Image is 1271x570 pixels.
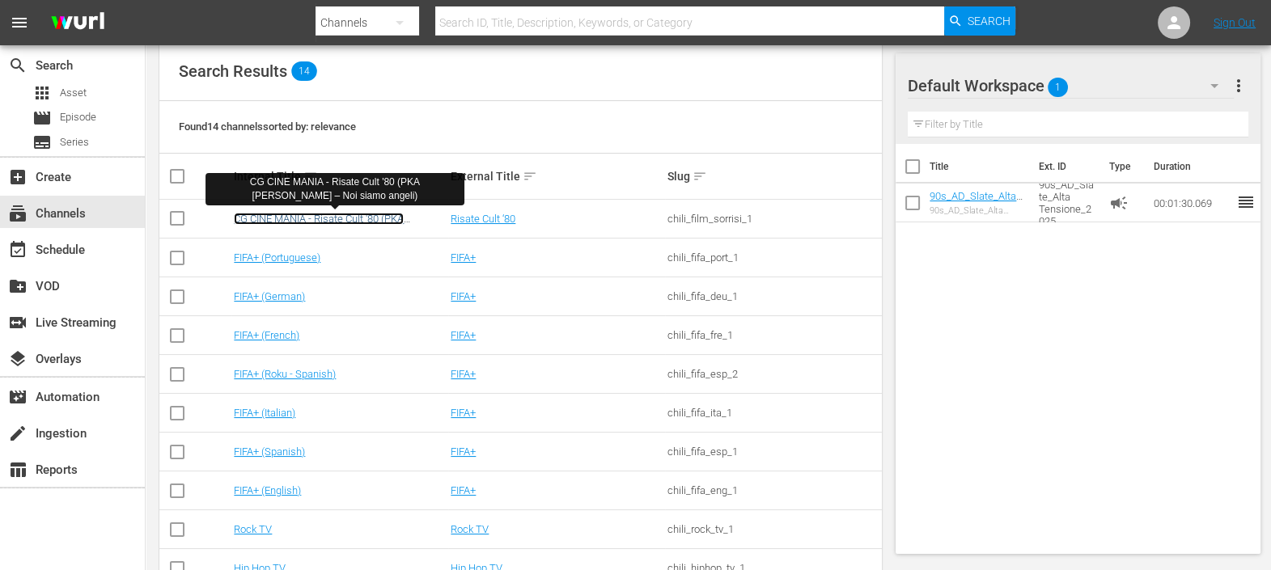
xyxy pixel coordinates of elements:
span: Channels [8,204,28,223]
a: FIFA+ [451,445,476,458]
a: 90s_AD_Slate_Alta Tensione_2025 [930,190,1023,214]
a: Sign Out [1214,16,1256,29]
a: FIFA+ (German) [234,290,305,302]
div: CG CINE MANIA - Risate Cult '80 (PKA [PERSON_NAME] – Noi siamo angeli) [212,175,458,203]
a: FIFA+ (French) [234,329,299,341]
div: Internal Title [234,167,446,186]
th: Duration [1144,144,1241,189]
span: Asset [60,85,87,101]
a: Rock TV [451,523,489,535]
span: sort [523,169,537,184]
a: FIFA+ [451,368,476,380]
span: VOD [8,277,28,296]
span: more_vert [1229,76,1248,95]
span: menu [10,13,29,32]
div: chili_fifa_deu_1 [667,290,879,302]
div: 90s_AD_Slate_Alta Tensione_2025 [930,205,1026,216]
span: 1 [1048,70,1068,104]
span: Live Streaming [8,313,28,332]
a: FIFA+ [451,251,476,264]
a: FIFA+ (English) [234,484,301,496]
div: chili_fifa_port_1 [667,251,879,264]
button: more_vert [1229,66,1248,105]
span: Series [32,133,52,152]
div: Default Workspace [908,63,1233,108]
span: Automation [8,387,28,407]
a: FIFA+ [451,290,476,302]
span: Ingestion [8,424,28,443]
span: Overlays [8,349,28,369]
a: CG CINE MANIA - Risate Cult '80 (PKA [PERSON_NAME] – Noi siamo angeli) [234,213,404,237]
div: Slug [667,167,879,186]
img: ans4CAIJ8jUAAAAAAAAAAAAAAAAAAAAAAAAgQb4GAAAAAAAAAAAAAAAAAAAAAAAAJMjXAAAAAAAAAAAAAAAAAAAAAAAAgAT5G... [39,4,117,42]
td: 90s_AD_Slate_Alta Tensione_2025 [1032,184,1103,222]
div: External Title [451,167,663,186]
div: chili_fifa_fre_1 [667,329,879,341]
span: Create [8,167,28,187]
a: FIFA+ (Spanish) [234,445,305,458]
div: chili_rock_tv_1 [667,523,879,535]
button: Search [944,6,1015,36]
a: FIFA+ (Roku - Spanish) [234,368,336,380]
span: Found 14 channels sorted by: relevance [179,120,356,133]
span: Series [60,134,89,150]
th: Title [930,144,1029,189]
div: chili_fifa_esp_1 [667,445,879,458]
span: 14 [291,61,317,81]
div: chili_fifa_eng_1 [667,484,879,496]
span: Asset [32,83,52,103]
th: Ext. ID [1029,144,1099,189]
a: Rock TV [234,523,272,535]
a: FIFA+ [451,407,476,419]
span: Episode [60,109,96,125]
span: Ad [1109,193,1129,213]
div: chili_fifa_ita_1 [667,407,879,419]
span: reorder [1236,192,1256,212]
a: FIFA+ [451,484,476,496]
td: 00:01:30.069 [1147,184,1236,222]
span: sort [693,169,707,184]
div: chili_fifa_esp_2 [667,368,879,380]
a: Risate Cult ‘80 [451,213,515,225]
a: FIFA+ [451,329,476,341]
span: Search [8,56,28,75]
span: Schedule [8,240,28,260]
span: Reports [8,460,28,479]
div: chili_film_sorrisi_1 [667,213,879,225]
a: FIFA+ (Italian) [234,407,295,419]
th: Type [1099,144,1144,189]
span: Episode [32,108,52,128]
a: FIFA+ (Portuguese) [234,251,320,264]
span: Search [968,6,1010,36]
span: Search Results [179,61,287,81]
